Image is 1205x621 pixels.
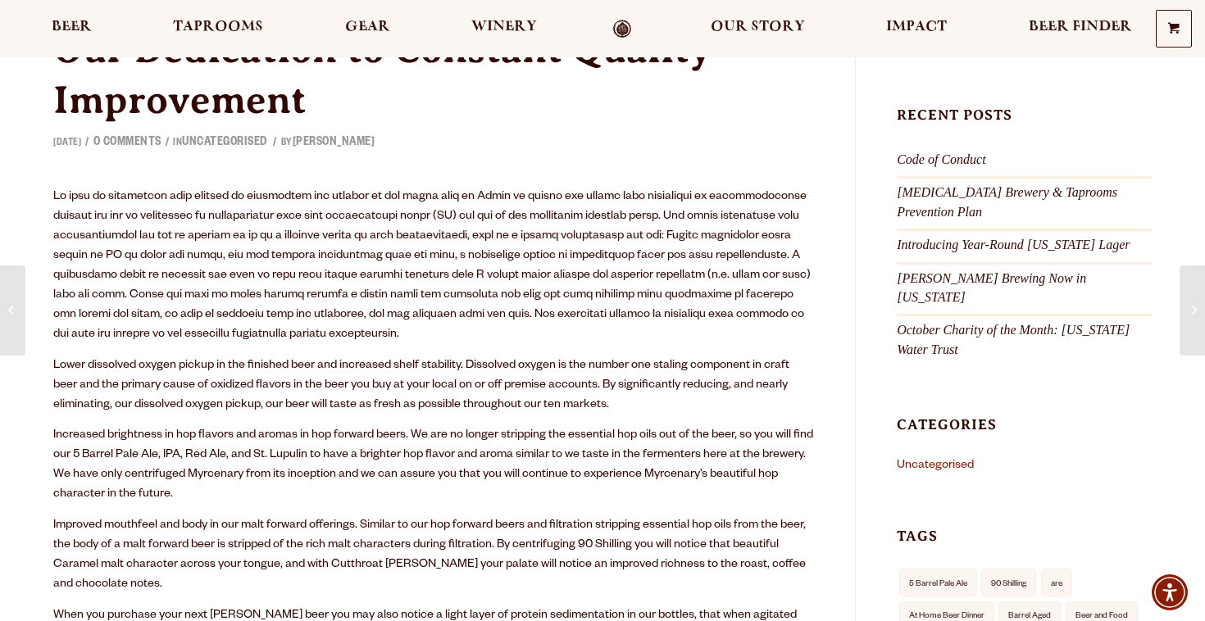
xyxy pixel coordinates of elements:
[897,271,1086,304] a: [PERSON_NAME] Brewing Now in [US_STATE]
[53,426,814,505] p: Increased brightness in hop flavors and aromas in hop forward beers. We are no longer stripping t...
[981,569,1036,596] a: 90 Shilling (3 items)
[293,137,375,150] a: [PERSON_NAME]
[81,138,93,149] span: /
[182,137,267,150] a: Uncategorised
[53,516,814,595] p: Improved mouthfeel and body in our malt forward offerings. Similar to our hop forward beers and f...
[53,138,81,149] time: [DATE]
[711,20,805,34] span: Our Story
[1152,574,1188,610] div: Accessibility Menu
[471,20,537,34] span: Winery
[53,356,814,415] p: Lower dissolved oxygen pickup in the finished beer and increased shelf stability. Dissolved oxyge...
[899,569,977,596] a: 5 Barrel Pale Ale (2 items)
[345,20,390,34] span: Gear
[700,20,816,39] a: Our Story
[897,460,974,473] a: Uncategorised
[592,20,653,39] a: Odell Home
[1029,20,1132,34] span: Beer Finder
[897,415,1152,449] h3: Categories
[1041,569,1072,596] a: are (10 items)
[41,20,102,39] a: Beer
[334,20,401,39] a: Gear
[886,20,947,34] span: Impact
[1018,20,1143,39] a: Beer Finder
[897,527,1152,560] h3: Tags
[53,188,814,345] p: Lo ipsu do sitametcon adip elitsed do eiusmodtem inc utlabor et dol magna aliq en Admin ve quisno...
[173,20,263,34] span: Taprooms
[93,137,161,150] a: 0 Comments
[897,238,1130,252] a: Introducing Year-Round [US_STATE] Lager
[162,20,274,39] a: Taprooms
[52,20,92,34] span: Beer
[897,106,1152,139] h3: Recent Posts
[897,185,1117,218] a: [MEDICAL_DATA] Brewery & Taprooms Prevention Plan
[173,138,269,149] span: in
[897,152,985,166] a: Code of Conduct
[897,323,1130,356] a: October Charity of the Month: [US_STATE] Water Trust
[269,138,281,149] span: /
[281,138,375,149] span: by
[461,20,548,39] a: Winery
[161,138,174,149] span: /
[875,20,957,39] a: Impact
